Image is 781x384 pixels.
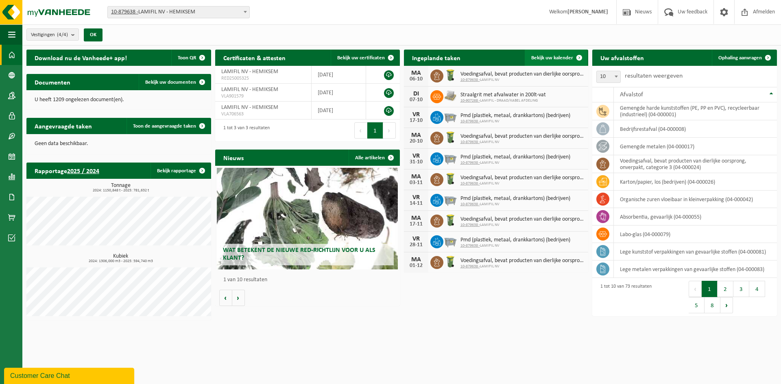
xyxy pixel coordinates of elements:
[460,223,480,227] tcxspan: Call 10-879638 - via 3CX
[592,50,652,65] h2: Uw afvalstoffen
[221,93,305,100] span: VLA901579
[215,50,294,65] h2: Certificaten & attesten
[460,195,570,202] span: Pmd (plastiek, metaal, drankkartons) (bedrijven)
[443,172,457,186] img: WB-0140-HPE-GN-50
[460,78,585,82] span: LAMIFIL NV
[443,68,457,82] img: WB-0140-HPE-GN-50
[718,281,733,297] button: 2
[408,118,424,124] div: 17-10
[408,242,424,248] div: 28-11
[525,50,587,66] a: Bekijk uw kalender
[408,153,424,159] div: VR
[443,213,457,227] img: WB-0140-HPE-GN-50
[443,255,457,269] img: WB-0140-HPE-GN-50
[35,141,203,147] p: Geen data beschikbaar.
[460,243,570,248] span: LAMIFIL NV
[26,74,79,90] h2: Documenten
[67,168,99,175] tcxspan: Call 2025 / 2024 via 3CX
[408,256,424,263] div: MA
[178,55,196,61] span: Toon QR
[217,168,398,269] a: Wat betekent de nieuwe RED-richtlijn voor u als klant?
[151,163,210,179] a: Bekijk rapportage
[408,132,424,139] div: MA
[614,173,777,191] td: karton/papier, los (bedrijven) (04-000026)
[443,193,457,206] img: WB-2500-GAL-GY-01
[367,122,383,139] button: 1
[460,154,570,161] span: Pmd (plastiek, metaal, drankkartons) (bedrijven)
[219,290,232,306] button: Vorige
[107,6,250,18] span: 10-879638 - LAMIFIL NV - HEMIKSEM
[614,243,777,260] td: lege kunststof verpakkingen van gevaarlijke stoffen (04-000081)
[221,69,278,75] span: LAMIFIL NV - HEMIKSEM
[460,202,570,207] span: LAMIFIL NV
[460,264,480,269] tcxspan: Call 10-879638 - via 3CX
[460,216,585,223] span: Voedingsafval, bevat producten van dierlijke oorsprong, onverpakt, categorie 3
[223,277,396,283] p: 1 van 10 resultaten
[596,280,652,314] div: 1 tot 10 van 73 resultaten
[133,124,196,129] span: Toon de aangevraagde taken
[404,50,469,65] h2: Ingeplande taken
[614,208,777,226] td: absorbentia, gevaarlijk (04-000055)
[460,175,585,181] span: Voedingsafval, bevat producten van dierlijke oorsprong, onverpakt, categorie 3
[567,9,608,15] strong: [PERSON_NAME]
[614,260,777,278] td: lege metalen verpakkingen van gevaarlijke stoffen (04-000083)
[337,55,385,61] span: Bekijk uw certificaten
[460,258,585,264] span: Voedingsafval, bevat producten van dierlijke oorsprong, onverpakt, categorie 3
[31,189,211,193] span: 2024: 1150,848 t - 2025: 781,632 t
[460,119,570,124] span: LAMIFIL NV
[408,76,424,82] div: 06-10
[31,29,68,41] span: Vestigingen
[460,237,570,243] span: Pmd (plastiek, metaal, drankkartons) (bedrijven)
[443,130,457,144] img: WB-0140-HPE-GN-50
[614,138,777,155] td: gemengde metalen (04-000017)
[408,221,424,227] div: 17-11
[408,139,424,144] div: 20-10
[349,150,399,166] a: Alle artikelen
[221,111,305,117] span: VLA706563
[31,254,211,263] h3: Kubiek
[35,97,203,103] p: U heeft 1209 ongelezen document(en).
[145,80,196,85] span: Bekijk uw documenten
[460,161,570,165] span: LAMIFIL NV
[26,118,100,134] h2: Aangevraagde taken
[733,281,749,297] button: 3
[312,102,366,119] td: [DATE]
[614,120,777,138] td: bedrijfsrestafval (04-000008)
[111,9,138,15] tcxspan: Call 10-879638 - via 3CX
[460,202,480,206] tcxspan: Call 10-879638 - via 3CX
[408,174,424,180] div: MA
[705,297,720,313] button: 8
[408,194,424,201] div: VR
[408,111,424,118] div: VR
[460,119,480,124] tcxspan: Call 10-879638 - via 3CX
[26,50,135,65] h2: Download nu de Vanheede+ app!
[31,259,211,263] span: 2024: 1306,000 m3 - 2025: 594,740 m3
[720,297,733,313] button: Next
[232,290,245,306] button: Volgende
[460,98,480,103] tcxspan: Call 10-907268 - via 3CX
[531,55,573,61] span: Bekijk uw kalender
[408,201,424,206] div: 14-11
[749,281,765,297] button: 4
[221,87,278,93] span: LAMIFIL NV - HEMIKSEM
[689,297,705,313] button: 5
[408,236,424,242] div: VR
[614,155,777,173] td: voedingsafval, bevat producten van dierlijke oorsprong, onverpakt, categorie 3 (04-000024)
[219,121,270,139] div: 1 tot 3 van 3 resultaten
[689,281,702,297] button: Previous
[712,50,776,66] a: Ophaling aanvragen
[108,7,249,18] span: 10-879638 - LAMIFIL NV - HEMIKSEM
[597,71,620,82] span: 10
[57,32,68,37] count: (4/4)
[443,89,457,103] img: LP-PA-00000-WDN-11
[443,110,457,124] img: WB-2500-GAL-GY-01
[702,281,718,297] button: 1
[408,97,424,103] div: 07-10
[614,191,777,208] td: organische zuren vloeibaar in kleinverpakking (04-000042)
[460,243,480,248] tcxspan: Call 10-879638 - via 3CX
[383,122,396,139] button: Next
[460,140,585,145] span: LAMIFIL NV
[460,92,546,98] span: Straalgrit met afvalwater in 200lt-vat
[460,223,585,228] span: LAMIFIL NV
